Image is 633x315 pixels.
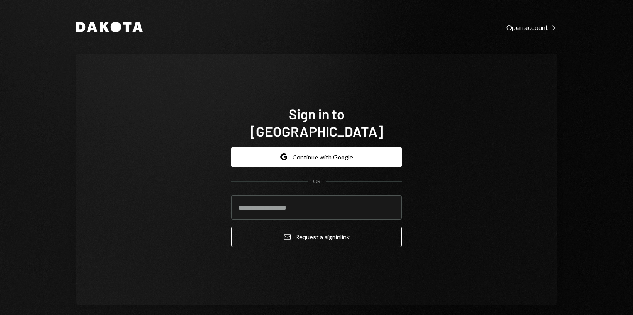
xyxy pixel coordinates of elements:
h1: Sign in to [GEOGRAPHIC_DATA] [231,105,402,140]
a: Open account [506,22,557,32]
button: Request a signinlink [231,227,402,247]
button: Continue with Google [231,147,402,167]
div: OR [313,178,320,185]
div: Open account [506,23,557,32]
